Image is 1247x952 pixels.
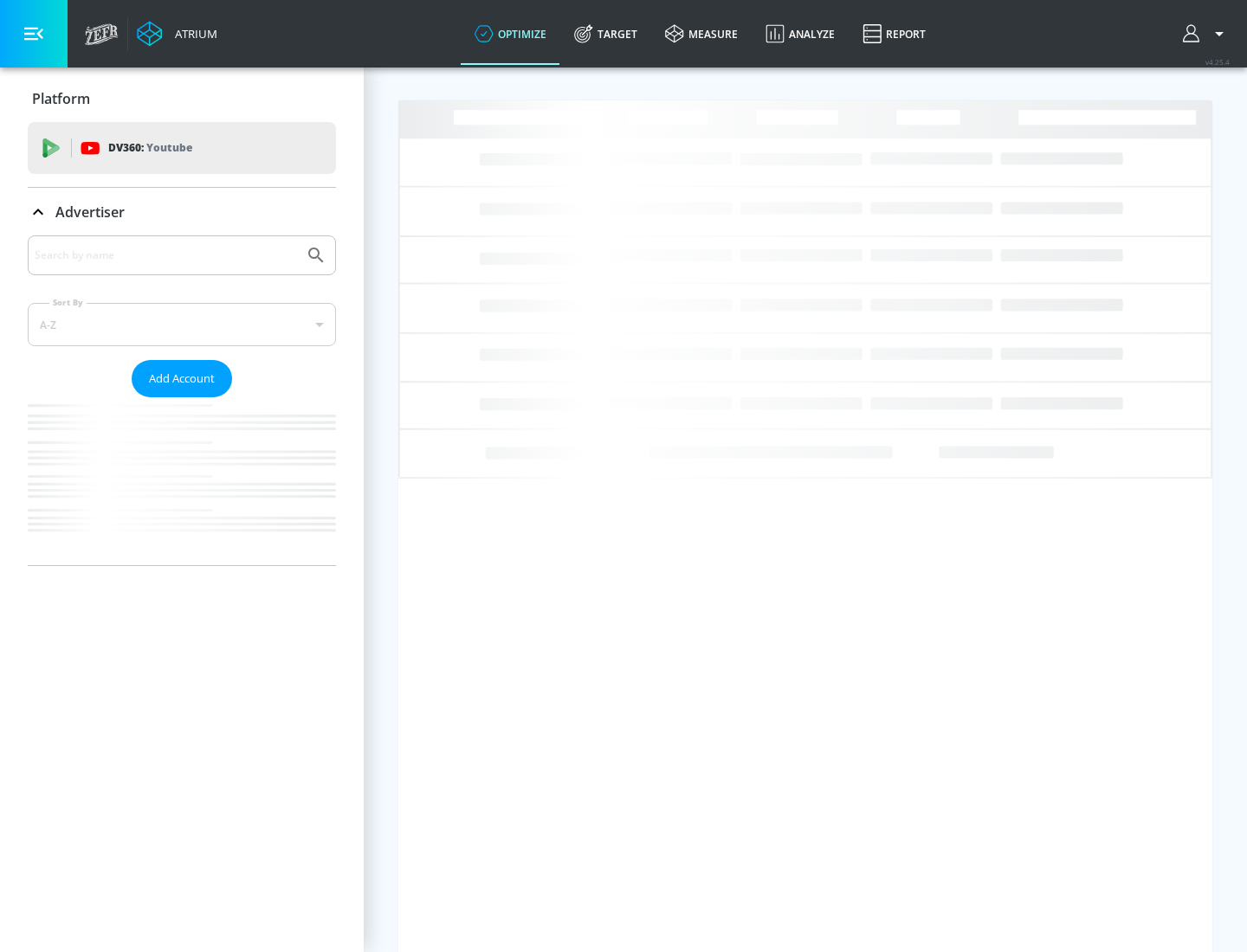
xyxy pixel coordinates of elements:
span: v 4.25.4 [1205,57,1230,67]
label: Sort By [49,297,87,308]
a: Target [560,3,651,65]
a: measure [651,3,752,65]
div: Platform [28,74,336,123]
a: Analyze [752,3,849,65]
div: Atrium [168,26,217,42]
button: Add Account [132,360,232,397]
nav: list of Advertiser [28,397,336,565]
p: Youtube [146,138,192,157]
p: Platform [32,89,90,108]
span: Add Account [149,369,215,389]
a: Report [849,3,940,65]
div: DV360: Youtube [28,122,336,174]
a: Atrium [137,21,217,47]
div: A-Z [28,303,336,346]
p: DV360: [108,138,192,158]
div: Advertiser [28,235,336,565]
div: Advertiser [28,188,336,236]
a: optimize [461,3,560,65]
input: Search by name [35,244,297,267]
p: Advertiser [55,203,125,222]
